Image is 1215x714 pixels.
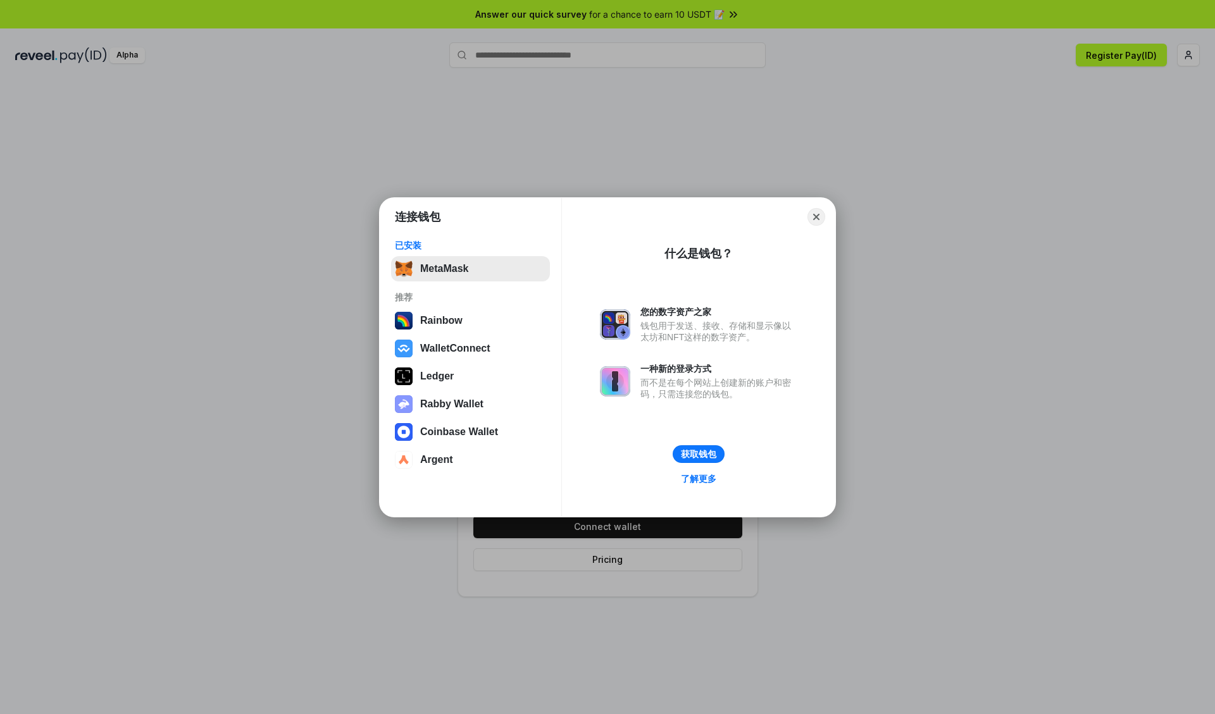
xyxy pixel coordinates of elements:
[807,208,825,226] button: Close
[395,240,546,251] div: 已安装
[420,426,498,438] div: Coinbase Wallet
[391,256,550,281] button: MetaMask
[681,473,716,484] div: 了解更多
[420,371,454,382] div: Ledger
[420,343,490,354] div: WalletConnect
[395,340,413,357] img: svg+xml,%3Csvg%20width%3D%2228%22%20height%3D%2228%22%20viewBox%3D%220%200%2028%2028%22%20fill%3D...
[600,309,630,340] img: svg+xml,%3Csvg%20xmlns%3D%22http%3A%2F%2Fwww.w3.org%2F2000%2Fsvg%22%20fill%3D%22none%22%20viewBox...
[420,263,468,274] div: MetaMask
[640,377,797,400] div: 而不是在每个网站上创建新的账户和密码，只需连接您的钱包。
[391,364,550,389] button: Ledger
[420,315,463,326] div: Rainbow
[395,260,413,278] img: svg+xml,%3Csvg%20fill%3D%22none%22%20height%3D%2233%22%20viewBox%3D%220%200%2035%2033%22%20width%...
[395,209,440,225] h1: 连接钱包
[673,445,725,463] button: 获取钱包
[681,448,716,460] div: 获取钱包
[640,320,797,343] div: 钱包用于发送、接收、存储和显示像以太坊和NFT这样的数字资产。
[391,308,550,333] button: Rainbow
[395,367,413,385] img: svg+xml,%3Csvg%20xmlns%3D%22http%3A%2F%2Fwww.w3.org%2F2000%2Fsvg%22%20width%3D%2228%22%20height%3...
[391,447,550,472] button: Argent
[640,306,797,317] div: 您的数字资产之家
[391,391,550,417] button: Rabby Wallet
[420,454,453,465] div: Argent
[391,336,550,361] button: WalletConnect
[673,471,724,487] a: 了解更多
[391,419,550,445] button: Coinbase Wallet
[664,246,733,261] div: 什么是钱包？
[395,312,413,329] img: svg+xml,%3Csvg%20width%3D%22120%22%20height%3D%22120%22%20viewBox%3D%220%200%20120%20120%22%20fil...
[395,292,546,303] div: 推荐
[420,398,483,410] div: Rabby Wallet
[600,366,630,397] img: svg+xml,%3Csvg%20xmlns%3D%22http%3A%2F%2Fwww.w3.org%2F2000%2Fsvg%22%20fill%3D%22none%22%20viewBox...
[395,423,413,441] img: svg+xml,%3Csvg%20width%3D%2228%22%20height%3D%2228%22%20viewBox%3D%220%200%2028%2028%22%20fill%3D...
[640,363,797,374] div: 一种新的登录方式
[395,395,413,413] img: svg+xml,%3Csvg%20xmlns%3D%22http%3A%2F%2Fwww.w3.org%2F2000%2Fsvg%22%20fill%3D%22none%22%20viewBox...
[395,451,413,469] img: svg+xml,%3Csvg%20width%3D%2228%22%20height%3D%2228%22%20viewBox%3D%220%200%2028%2028%22%20fill%3D...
